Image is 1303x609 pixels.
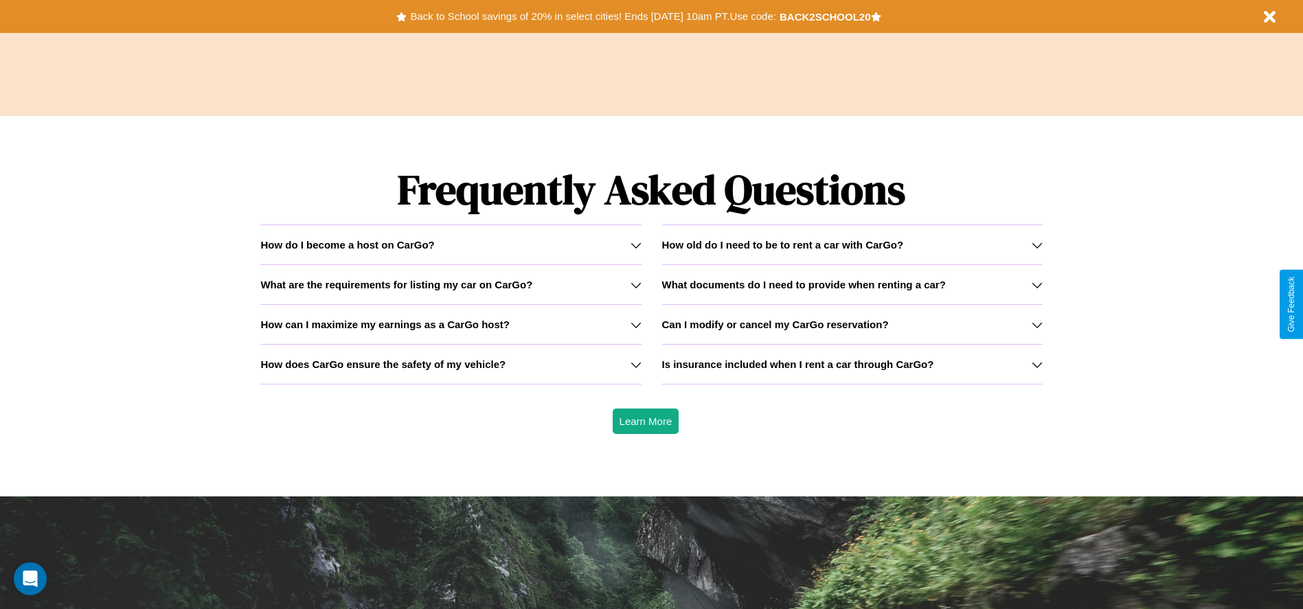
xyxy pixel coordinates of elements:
[407,7,779,26] button: Back to School savings of 20% in select cities! Ends [DATE] 10am PT.Use code:
[780,11,871,23] b: BACK2SCHOOL20
[662,319,889,330] h3: Can I modify or cancel my CarGo reservation?
[662,279,946,290] h3: What documents do I need to provide when renting a car?
[613,409,679,434] button: Learn More
[260,279,532,290] h3: What are the requirements for listing my car on CarGo?
[1287,277,1296,332] div: Give Feedback
[260,154,1042,225] h1: Frequently Asked Questions
[662,358,934,370] h3: Is insurance included when I rent a car through CarGo?
[14,562,47,595] div: Open Intercom Messenger
[260,358,506,370] h3: How does CarGo ensure the safety of my vehicle?
[260,239,434,251] h3: How do I become a host on CarGo?
[662,239,904,251] h3: How old do I need to be to rent a car with CarGo?
[260,319,510,330] h3: How can I maximize my earnings as a CarGo host?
